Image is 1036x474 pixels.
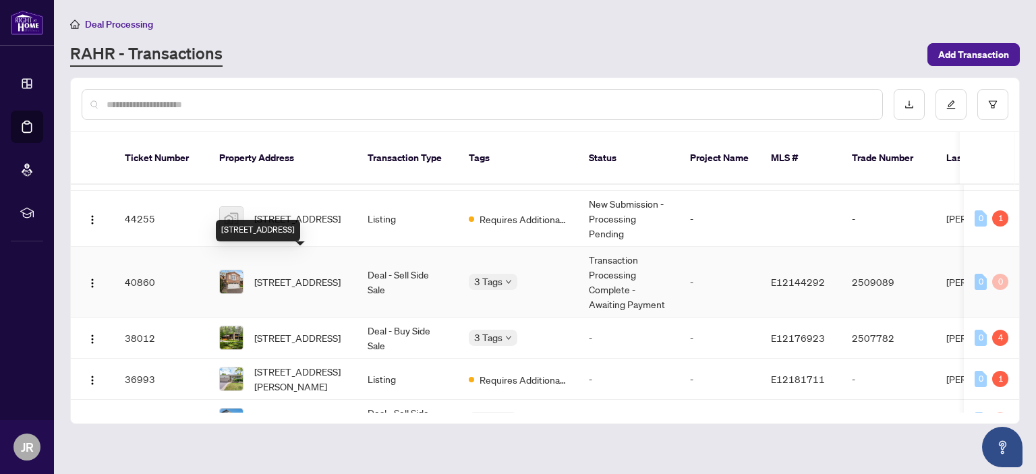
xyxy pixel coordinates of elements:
[992,412,1008,428] div: 0
[771,276,825,288] span: E12144292
[114,318,208,359] td: 38012
[254,330,341,345] span: [STREET_ADDRESS]
[220,367,243,390] img: thumbnail-img
[841,132,936,185] th: Trade Number
[841,191,936,247] td: -
[578,400,679,441] td: -
[114,400,208,441] td: 36690
[505,334,512,341] span: down
[480,212,567,227] span: Requires Additional Docs
[11,10,43,35] img: logo
[841,359,936,400] td: -
[254,211,341,226] span: [STREET_ADDRESS]
[87,375,98,386] img: Logo
[216,220,300,241] div: [STREET_ADDRESS]
[992,371,1008,387] div: 1
[977,89,1008,120] button: filter
[946,100,956,109] span: edit
[474,412,502,427] span: 3 Tags
[220,409,243,432] img: thumbnail-img
[992,330,1008,346] div: 4
[679,359,760,400] td: -
[760,132,841,185] th: MLS #
[992,210,1008,227] div: 1
[70,20,80,29] span: home
[357,400,458,441] td: Deal - Sell Side Sale
[679,132,760,185] th: Project Name
[841,247,936,318] td: 2509089
[679,318,760,359] td: -
[988,100,998,109] span: filter
[87,278,98,289] img: Logo
[578,132,679,185] th: Status
[771,373,825,385] span: E12181711
[578,359,679,400] td: -
[975,412,987,428] div: 0
[87,214,98,225] img: Logo
[679,400,760,441] td: -
[841,400,936,441] td: 2507169
[841,318,936,359] td: 2507782
[578,247,679,318] td: Transaction Processing Complete - Awaiting Payment
[458,132,578,185] th: Tags
[114,359,208,400] td: 36993
[480,372,567,387] span: Requires Additional Docs
[992,274,1008,290] div: 0
[938,44,1009,65] span: Add Transaction
[114,132,208,185] th: Ticket Number
[982,427,1023,467] button: Open asap
[771,332,825,344] span: E12176923
[82,409,103,431] button: Logo
[936,89,967,120] button: edit
[21,438,34,456] span: JR
[82,271,103,293] button: Logo
[357,359,458,400] td: Listing
[578,191,679,247] td: New Submission - Processing Pending
[679,191,760,247] td: -
[679,247,760,318] td: -
[357,191,458,247] td: Listing
[894,89,925,120] button: download
[904,100,914,109] span: download
[220,326,243,349] img: thumbnail-img
[505,278,512,285] span: down
[357,247,458,318] td: Deal - Sell Side Sale
[87,334,98,345] img: Logo
[357,132,458,185] th: Transaction Type
[254,364,346,394] span: [STREET_ADDRESS][PERSON_NAME]
[927,43,1020,66] button: Add Transaction
[578,318,679,359] td: -
[474,330,502,345] span: 3 Tags
[220,207,243,230] img: thumbnail-img
[114,247,208,318] td: 40860
[82,368,103,390] button: Logo
[975,210,987,227] div: 0
[114,191,208,247] td: 44255
[975,330,987,346] div: 0
[975,371,987,387] div: 0
[254,274,341,289] span: [STREET_ADDRESS]
[70,42,223,67] a: RAHR - Transactions
[208,132,357,185] th: Property Address
[357,318,458,359] td: Deal - Buy Side Sale
[82,208,103,229] button: Logo
[82,327,103,349] button: Logo
[85,18,153,30] span: Deal Processing
[975,274,987,290] div: 0
[220,270,243,293] img: thumbnail-img
[474,274,502,289] span: 3 Tags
